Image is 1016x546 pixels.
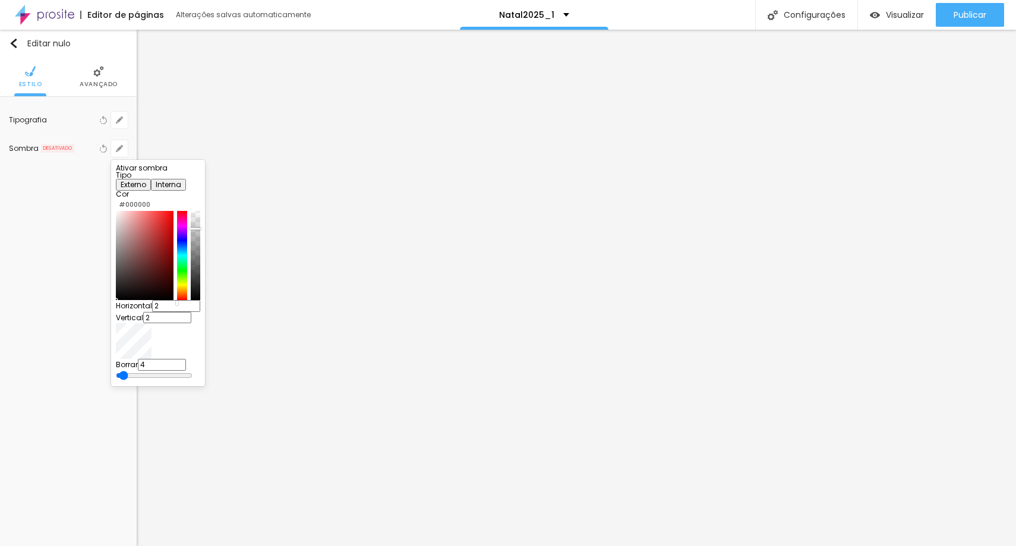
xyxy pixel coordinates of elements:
[116,189,129,199] font: Cor
[116,301,152,311] font: Horizontal
[121,179,146,190] font: Externo
[116,163,168,173] font: Ativar sombra
[116,170,131,180] font: Tipo
[156,179,181,190] font: Interna
[116,359,138,370] font: Borrar
[151,179,186,191] button: Interna
[116,313,143,323] font: Vertical
[116,179,151,191] button: Externo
